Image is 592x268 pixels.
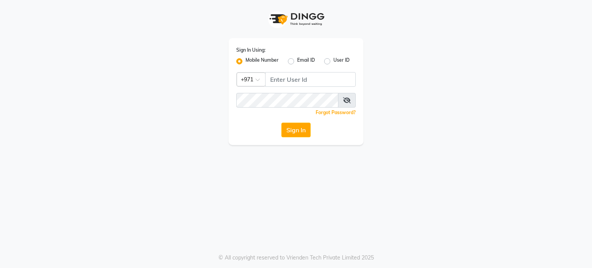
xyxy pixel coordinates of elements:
label: Email ID [297,57,315,66]
a: Forgot Password? [316,110,356,115]
label: User ID [333,57,350,66]
label: Mobile Number [246,57,279,66]
input: Username [236,93,338,108]
button: Sign In [281,123,311,137]
label: Sign In Using: [236,47,266,54]
input: Username [265,72,356,87]
img: logo1.svg [265,8,327,30]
